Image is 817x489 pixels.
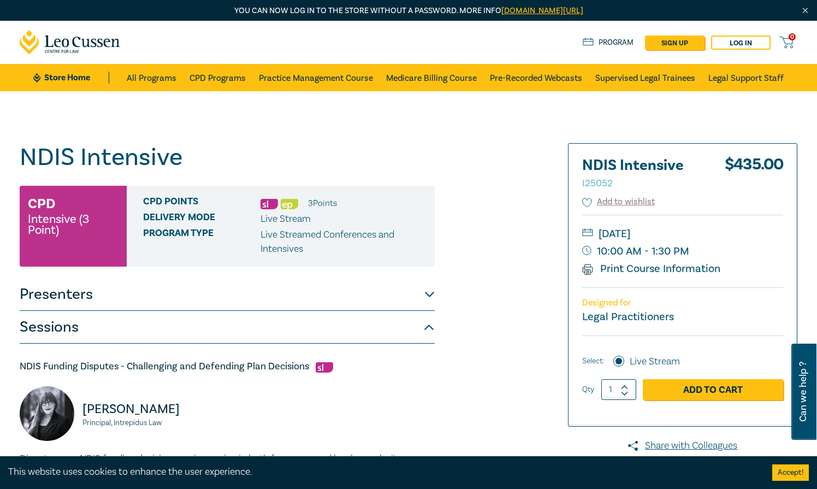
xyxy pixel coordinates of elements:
a: sign up [645,36,704,50]
a: Log in [711,36,771,50]
a: Print Course Information [582,262,720,276]
h5: NDIS Funding Disputes - Challenging and Defending Plan Decisions [20,360,435,373]
span: Program type [143,228,261,256]
p: Live Streamed Conferences and Intensives [261,228,427,256]
img: Close [801,6,810,15]
span: 0 [789,33,796,40]
small: Legal Practitioners [582,310,674,324]
a: Store Home [33,72,109,84]
img: Ethics & Professional Responsibility [281,199,298,209]
small: 10:00 AM - 1:30 PM [582,243,783,260]
span: CPD Points [143,196,261,210]
img: Substantive Law [261,199,278,209]
button: Presenters [20,278,435,311]
li: 3 Point s [308,196,337,210]
span: Can we help ? [798,350,808,433]
a: Pre-Recorded Webcasts [490,64,582,91]
button: Accept cookies [772,464,809,481]
span: Live Stream [261,213,311,225]
a: Program [583,37,634,49]
a: Legal Support Staff [708,64,784,91]
div: $ 435.00 [725,157,783,196]
div: This website uses cookies to enhance the user experience. [8,465,756,479]
a: [DOMAIN_NAME][URL] [501,5,583,16]
label: Qty [582,384,594,396]
p: [PERSON_NAME] [82,400,221,418]
p: You can now log in to the store without a password. More info [20,5,797,17]
h2: NDIS Intensive [582,157,702,190]
input: 1 [601,379,636,400]
a: Share with Colleagues [568,439,797,453]
small: I25052 [582,177,613,190]
img: Substantive Law [316,362,333,373]
a: CPD Programs [190,64,246,91]
small: Intensive (3 Point) [28,214,119,235]
h3: CPD [28,194,55,214]
a: Add to Cart [643,379,783,400]
span: Delivery Mode [143,212,261,226]
a: Practice Management Course [259,64,373,91]
small: Principal, Intrepidus Law [82,419,221,427]
h1: NDIS Intensive [20,143,435,172]
label: Live Stream [630,355,680,369]
a: Medicare Billing Course [386,64,477,91]
small: [DATE] [582,225,783,243]
a: All Programs [127,64,176,91]
button: Add to wishlist [582,196,655,208]
p: Designed for [582,298,783,308]
img: Belinda Kochanowska [20,386,74,441]
span: Select: [582,355,604,367]
button: Sessions [20,311,435,344]
a: Supervised Legal Trainees [595,64,695,91]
